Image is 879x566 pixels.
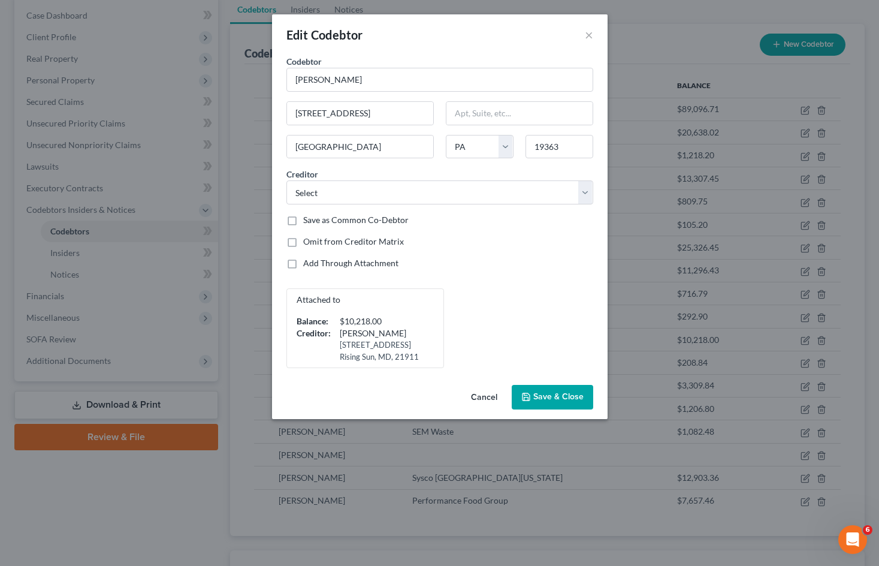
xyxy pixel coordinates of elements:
[525,135,593,159] input: Enter zip...
[863,525,872,535] span: 6
[512,385,593,410] button: Save & Close
[287,136,433,158] input: Enter city...
[585,28,593,42] button: ×
[340,315,428,327] div: $10,218.00
[297,294,434,306] p: Attached to
[297,328,331,338] strong: Creditor:
[378,352,393,362] span: MD,
[286,68,593,92] input: Search codebtor by name...
[303,214,409,226] label: Save as Common Co-Debtor
[297,316,328,326] strong: Balance:
[287,102,433,125] input: Enter address...
[340,339,428,351] div: [STREET_ADDRESS]
[533,392,584,402] span: Save & Close
[340,327,428,339] div: [PERSON_NAME]
[446,102,593,125] input: Apt, Suite, etc...
[303,236,404,248] label: Omit from Creditor Matrix
[286,28,309,42] span: Edit
[461,386,507,410] button: Cancel
[303,257,398,269] label: Add Through Attachment
[286,169,318,179] span: Creditor
[838,525,867,554] iframe: Intercom live chat
[311,28,363,42] span: Codebtor
[395,352,419,362] span: 21911
[340,352,376,362] span: Rising Sun,
[286,56,322,67] span: Codebtor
